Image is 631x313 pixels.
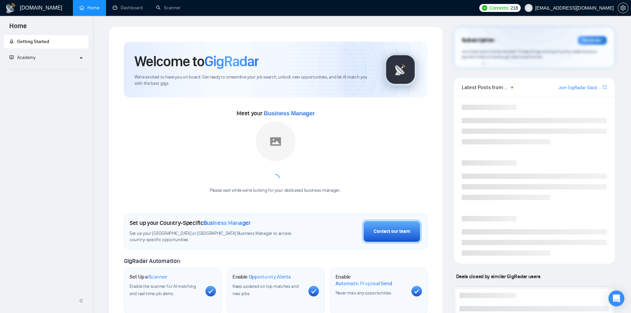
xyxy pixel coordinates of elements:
img: upwork-logo.png [482,5,487,11]
img: gigradar-logo.png [384,53,417,86]
a: setting [618,5,628,11]
span: Opportunity Alerts [249,274,291,280]
button: Contact our team [362,219,422,244]
h1: Enable [336,274,406,287]
span: 218 [510,4,518,12]
span: Home [4,21,32,35]
span: double-left [79,297,85,304]
span: Academy [9,55,35,60]
div: Open Intercom Messenger [608,290,624,306]
img: placeholder.png [256,122,295,161]
span: Deals closed by similar GigRadar users [453,271,543,282]
span: GigRadar Automation [124,257,180,265]
span: Business Manager [203,219,251,227]
img: logo [5,3,16,14]
span: Connects: [489,4,509,12]
h1: Set up your Country-Specific [130,219,251,227]
a: export [603,84,607,90]
li: Academy Homepage [4,67,88,71]
span: loading [270,173,282,184]
li: Getting Started [4,35,88,48]
span: Keep updated on top matches and new jobs. [233,284,299,296]
button: setting [618,3,628,13]
span: Academy [17,55,35,60]
span: Meet your [237,110,315,117]
span: fund-projection-screen [9,55,14,60]
span: setting [618,5,628,11]
span: Subscription [462,35,495,46]
span: user [526,6,531,10]
div: Please wait while we're looking for your dedicated business manager... [206,187,346,194]
span: Automatic Proposal Send [336,280,392,287]
a: dashboardDashboard [113,5,143,11]
h1: Enable [233,274,291,280]
h1: Set Up a [130,274,167,280]
a: homeHome [79,5,99,11]
span: rocket [9,39,14,44]
span: Set up your [GEOGRAPHIC_DATA] or [GEOGRAPHIC_DATA] Business Manager to access country-specific op... [130,231,305,243]
span: Business Manager [264,110,315,117]
span: export [603,84,607,90]
span: We're excited to have you on board. Get ready to streamline your job search, unlock new opportuni... [134,74,373,87]
span: Your subscription will be renewed. To keep things running smoothly, make sure your payment method... [462,49,597,60]
a: Join GigRadar Slack Community [558,84,602,91]
span: Latest Posts from the GigRadar Community [462,83,509,91]
span: GigRadar [204,52,259,70]
h1: Welcome to [134,52,259,70]
span: Getting Started [17,39,49,44]
span: Enable the scanner for AI matching and real-time job alerts. [130,284,196,296]
span: Scanner [148,274,167,280]
div: Contact our team [374,228,410,235]
span: Never miss any opportunities. [336,290,392,296]
a: searchScanner [156,5,181,11]
div: Reminder [578,36,607,45]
